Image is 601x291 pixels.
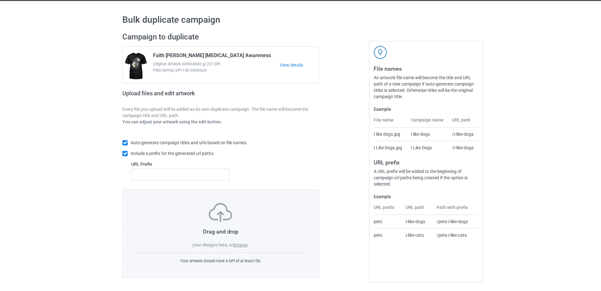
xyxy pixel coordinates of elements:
[374,215,402,228] td: pets
[180,258,261,263] span: Your artwork should have a DPI of at least 150 .
[402,204,433,215] th: URL path
[374,74,478,100] div: An artwork file name will become the title and URL path of a new campaign if auto-generate campai...
[407,128,449,141] td: I like dogs
[131,151,215,156] span: Include a prefix for the generated url paths.
[374,159,478,166] h3: URL prefix
[122,90,240,102] h2: Upload files and edit artwork
[433,204,478,215] th: Path with prefix
[374,204,402,215] th: URL prefix
[122,14,479,26] h1: Bulk duplicate campaign
[374,106,478,112] label: Example
[374,228,402,242] td: pets
[374,65,478,72] h3: File names
[280,62,319,68] a: View details
[153,52,271,61] span: Faith [PERSON_NAME] [MEDICAL_DATA] Awareness
[374,193,478,200] label: Example
[131,140,248,145] span: Auto-generate campaign titles and urls based on file names.
[407,141,449,154] td: I Like Dogs
[449,141,478,154] td: /i-like-dogs
[122,32,319,42] h2: Campaign to duplicate
[402,228,433,242] td: i-like-cats
[131,161,230,167] label: URL Prefix
[449,128,478,141] td: /i-like-dogs
[136,228,305,235] h3: Drag and drop
[449,117,478,128] th: URL path
[374,128,407,141] td: I like dogs.jpg
[433,215,478,228] td: /pets-i-like-dogs
[153,61,280,67] span: Original Artwork 3090x4682 @ 221 DPI
[153,67,280,74] span: PNG format, DPI 150 minimum
[374,117,407,128] th: File name
[122,106,319,119] p: Every file you upload will be added as its own duplicate campaign. The file name will become the ...
[209,203,232,222] img: svg+xml;base64,PD94bWwgdmVyc2lvbj0iMS4wIiBlbmNvZGluZz0iVVRGLTgiPz4KPHN2ZyB3aWR0aD0iNzVweCIgaGVpZ2...
[407,117,449,128] th: Campaign name
[374,141,407,154] td: I Like Dogs.jpg
[402,215,433,228] td: i-like-dogs
[433,228,478,242] td: /pets-i-like-cats
[193,242,233,247] span: your designs here, or
[374,46,387,59] img: svg+xml;base64,PD94bWwgdmVyc2lvbj0iMS4wIiBlbmNvZGluZz0iVVRGLTgiPz4KPHN2ZyB3aWR0aD0iNDJweCIgaGVpZ2...
[248,242,249,247] span: .
[374,168,478,187] div: A URL prefix will be added to the beginning of campaign url paths being created if the option is ...
[233,242,248,247] label: browse
[122,119,222,124] b: You can adjust your artwork using the edit button.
